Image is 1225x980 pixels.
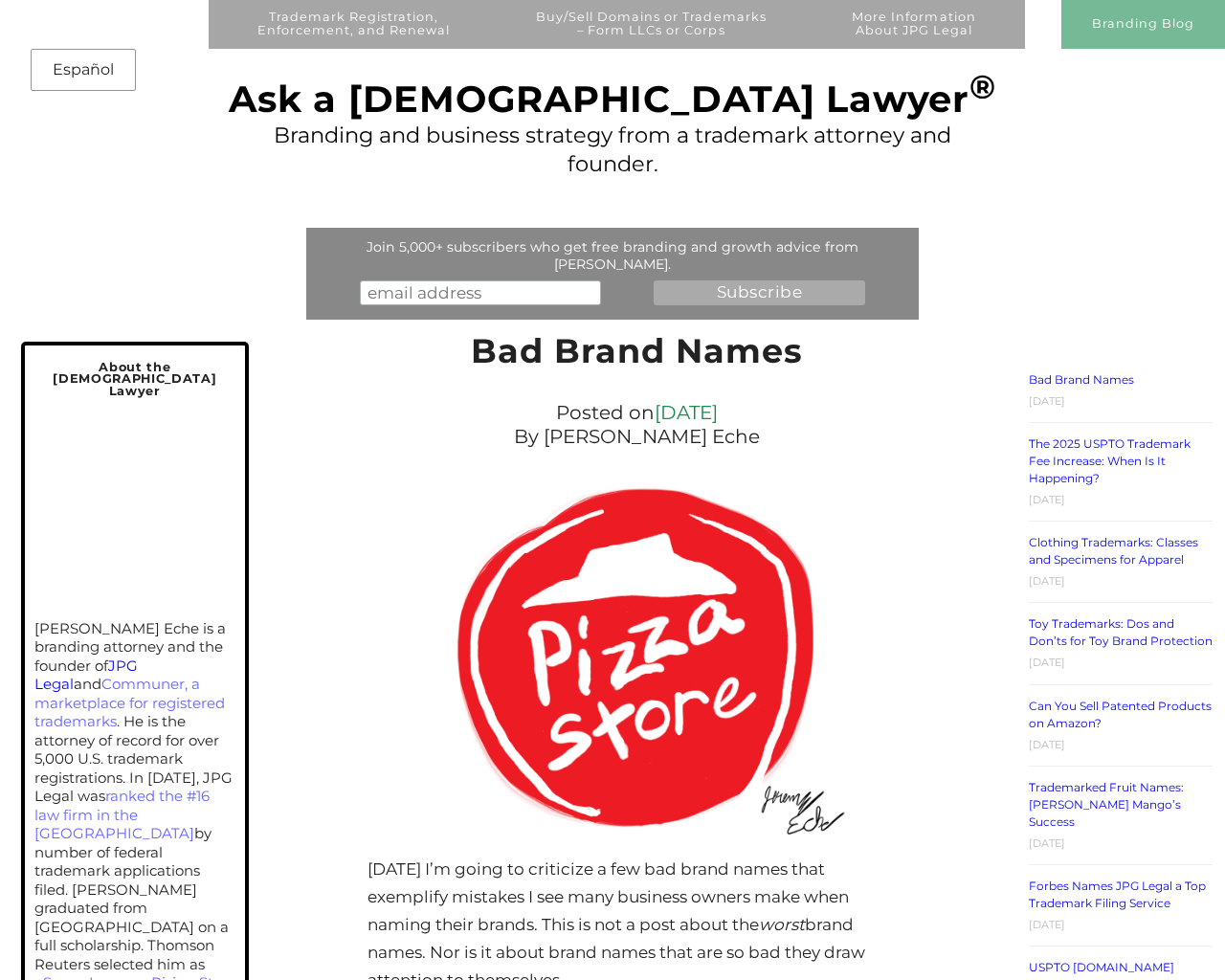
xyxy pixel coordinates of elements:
input: Subscribe [654,280,865,305]
p: By [PERSON_NAME] Eche [377,425,897,449]
em: worst [759,915,805,934]
time: [DATE] [1029,738,1065,751]
a: [DATE] [655,401,718,424]
div: Join 5,000+ subscribers who get free branding and growth advice from [PERSON_NAME]. [311,238,914,273]
a: Forbes Names JPG Legal a Top Trademark Filing Service [1029,879,1206,910]
a: Trademark Registration,Enforcement, and Renewal [220,11,486,59]
time: [DATE] [1029,918,1065,931]
a: Clothing Trademarks: Classes and Specimens for Apparel [1029,535,1198,567]
time: [DATE] [1029,836,1065,850]
a: Bad Brand Names [471,330,803,371]
a: Can You Sell Patented Products on Amazon? [1029,699,1212,730]
a: ranked the #16 law firm in the [GEOGRAPHIC_DATA] [34,787,210,842]
span: About the [DEMOGRAPHIC_DATA] Lawyer [53,360,216,399]
a: More InformationAbout JPG Legal [815,11,1013,59]
a: Trademarked Fruit Names: [PERSON_NAME] Mango’s Success [1029,780,1184,829]
a: Español [36,53,130,87]
time: [DATE] [1029,394,1065,408]
div: Posted on [367,396,906,454]
time: [DATE] [1029,493,1065,506]
a: Toy Trademarks: Dos and Don’ts for Toy Brand Protection [1029,616,1213,648]
a: JPG Legal [34,657,138,694]
a: Bad Brand Names [1029,372,1134,387]
input: email address [360,280,601,305]
time: [DATE] [1029,574,1065,588]
a: Buy/Sell Domains or Trademarks– Form LLCs or Corps [500,11,804,59]
a: The 2025 USPTO Trademark Fee Increase: When Is It Happening? [1029,436,1191,485]
a: Communer, a marketplace for registered trademarks [34,675,225,730]
time: [DATE] [1029,656,1065,669]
